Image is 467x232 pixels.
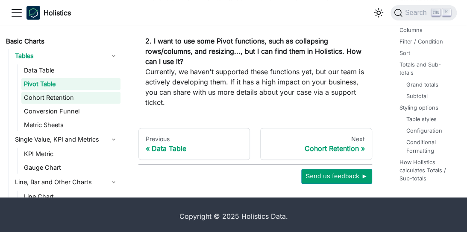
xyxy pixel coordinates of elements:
[399,61,453,77] a: Totals and Sub-totals
[44,8,71,18] b: Holistics
[399,17,453,34] a: Show / Hide Columns
[21,162,120,174] a: Gauge Chart
[399,49,410,57] a: Sort
[406,115,437,123] a: Table styles
[145,36,365,107] p: Currently, we haven't supported these functions yet, but our team is actively developing them. If...
[399,158,453,183] a: How Holistics calculates Totals / Sub-totals
[21,148,120,160] a: KPI Metric
[26,6,71,20] a: HolisticsHolistics
[26,6,40,20] img: Holistics
[399,103,438,111] a: Styling options
[442,9,451,16] kbd: K
[12,133,120,146] a: Single Value, KPI and Metrics
[21,92,120,104] a: Cohort Retention
[372,6,385,20] button: Switch between dark and light mode (currently light mode)
[146,135,243,143] div: Previous
[138,128,250,160] a: PreviousData Table
[267,135,364,143] div: Next
[21,105,120,117] a: Conversion Funnel
[406,138,450,154] a: Conditional Formatting
[399,37,443,45] a: Filter / Condition
[138,128,372,160] nav: Docs pages
[267,144,364,153] div: Cohort Retention
[260,128,372,160] a: NextCohort Retention
[21,64,120,76] a: Data Table
[21,119,120,131] a: Metric Sheets
[12,49,120,63] a: Tables
[146,144,243,153] div: Data Table
[402,9,432,17] span: Search
[406,127,442,135] a: Configuration
[145,37,361,66] strong: 2. I want to use some Pivot functions, such as collapsing rows/columns, and resizing..., but I ca...
[406,92,428,100] a: Subtotal
[3,35,120,47] a: Basic Charts
[391,5,457,20] button: Search (Ctrl+K)
[305,171,368,182] span: Send us feedback ►
[406,80,438,88] a: Grand totals
[12,175,120,189] a: Line, Bar and Other Charts
[31,211,436,221] div: Copyright © 2025 Holistics Data.
[21,191,120,203] a: Line Chart
[21,78,120,90] a: Pivot Table
[301,169,372,183] button: Send us feedback ►
[10,6,23,19] button: Toggle navigation bar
